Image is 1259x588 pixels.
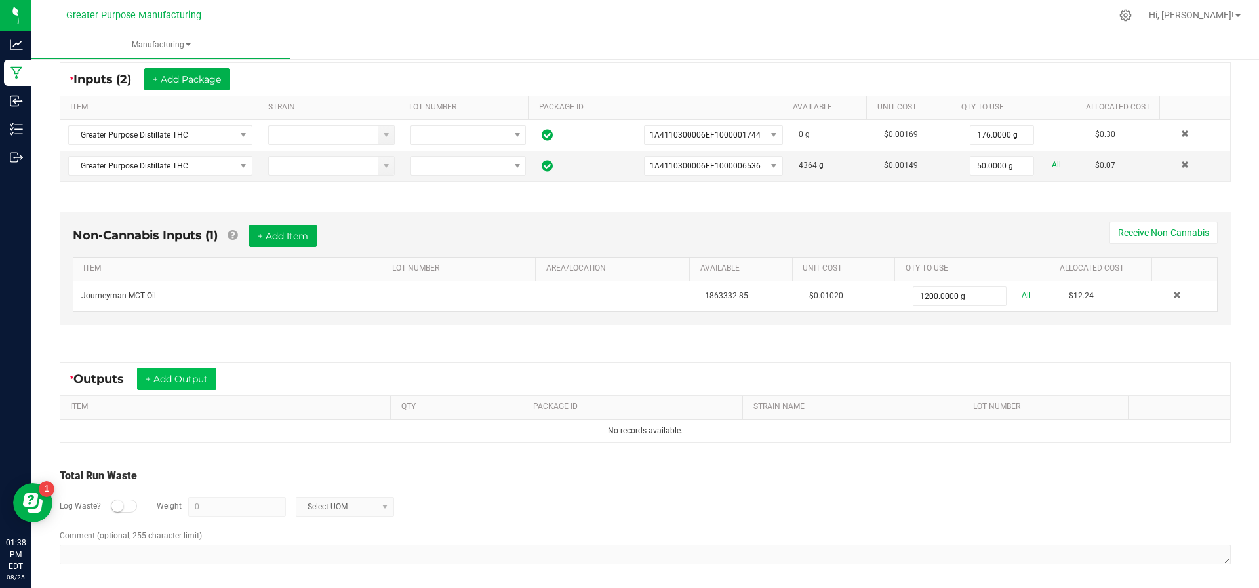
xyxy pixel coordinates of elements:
span: Greater Purpose Distillate THC [69,126,235,144]
label: Comment (optional, 255 character limit) [60,530,202,541]
a: All [1052,156,1061,174]
button: + Add Item [249,225,317,247]
a: Unit CostSortable [877,102,946,113]
a: ITEMSortable [70,102,252,113]
button: + Add Output [137,368,216,390]
span: 1A4110300006EF1000001744 [650,130,761,140]
span: $0.30 [1095,130,1115,139]
a: AREA/LOCATIONSortable [546,264,685,274]
span: $0.07 [1095,161,1115,170]
a: Sortable [1162,264,1198,274]
label: Weight [157,500,182,512]
span: Greater Purpose Manufacturing [66,10,201,21]
div: Total Run Waste [60,468,1231,484]
span: Hi, [PERSON_NAME]! [1149,10,1234,20]
a: PACKAGE IDSortable [539,102,777,113]
inline-svg: Outbound [10,151,23,164]
span: 0 [799,130,803,139]
a: QTYSortable [401,402,518,412]
a: ITEMSortable [70,402,386,412]
span: Inputs (2) [73,72,144,87]
span: $0.00149 [884,161,918,170]
div: Manage settings [1117,9,1134,22]
a: Add Non-Cannabis items that were also consumed in the run (e.g. gloves and packaging); Also add N... [228,228,237,243]
span: - [393,291,395,300]
a: STRAINSortable [268,102,393,113]
p: 08/25 [6,572,26,582]
span: Non-Cannabis Inputs (1) [73,228,218,243]
iframe: Resource center unread badge [39,481,54,497]
a: QTY TO USESortable [906,264,1044,274]
a: LOT NUMBERSortable [409,102,523,113]
span: Greater Purpose Distillate THC [69,157,235,175]
td: No records available. [60,420,1230,442]
span: 4364 [799,161,817,170]
span: Journeyman MCT Oil [81,291,156,300]
inline-svg: Analytics [10,38,23,51]
span: 1863332.85 [705,291,748,300]
iframe: Resource center [13,483,52,522]
inline-svg: Inbound [10,94,23,108]
a: STRAIN NAMESortable [753,402,958,412]
button: Receive Non-Cannabis [1109,222,1218,244]
a: All [1022,286,1031,304]
a: AVAILABLESortable [700,264,788,274]
span: g [805,130,810,139]
a: Manufacturing [31,31,290,59]
a: ITEMSortable [83,264,376,274]
button: + Add Package [144,68,230,90]
span: NO DATA FOUND [68,125,252,145]
a: PACKAGE IDSortable [533,402,738,412]
inline-svg: Manufacturing [10,66,23,79]
a: QTY TO USESortable [961,102,1069,113]
span: $0.01020 [809,291,843,300]
a: Allocated CostSortable [1060,264,1147,274]
p: 01:38 PM EDT [6,537,26,572]
a: LOT NUMBERSortable [973,402,1123,412]
a: Allocated CostSortable [1086,102,1155,113]
a: Sortable [1170,102,1210,113]
span: In Sync [542,158,553,174]
span: g [819,161,824,170]
span: Outputs [73,372,137,386]
a: Unit CostSortable [803,264,890,274]
span: Manufacturing [31,39,290,50]
label: Log Waste? [60,500,101,512]
span: $0.00169 [884,130,918,139]
a: AVAILABLESortable [793,102,862,113]
span: In Sync [542,127,553,143]
span: NO DATA FOUND [68,156,252,176]
a: LOT NUMBERSortable [392,264,530,274]
a: Sortable [1138,402,1211,412]
span: 1A4110300006EF1000006536 [650,161,761,170]
inline-svg: Inventory [10,123,23,136]
span: $12.24 [1069,291,1094,300]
